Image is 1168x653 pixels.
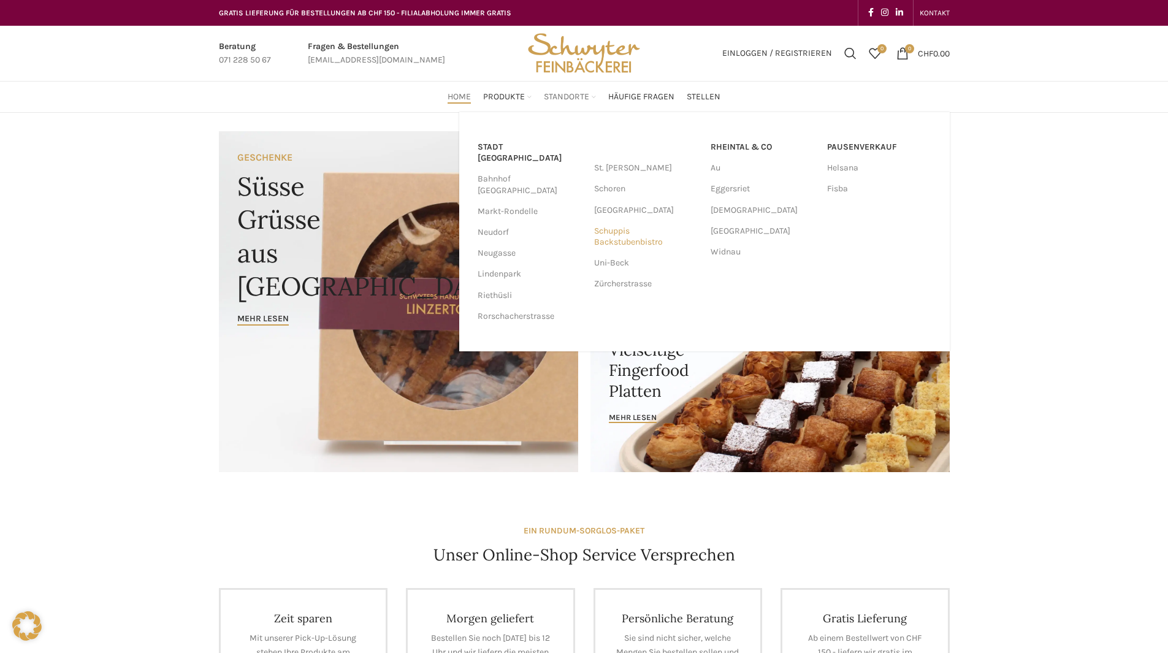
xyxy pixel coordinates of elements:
[827,158,931,178] a: Helsana
[614,611,742,625] h4: Persönliche Beratung
[687,85,720,109] a: Stellen
[544,85,596,109] a: Standorte
[877,4,892,21] a: Instagram social link
[478,169,582,200] a: Bahnhof [GEOGRAPHIC_DATA]
[865,4,877,21] a: Facebook social link
[433,544,735,566] h4: Unser Online-Shop Service Versprechen
[711,158,815,178] a: Au
[863,41,887,66] a: 0
[524,26,644,81] img: Bäckerei Schwyter
[594,253,698,273] a: Uni-Beck
[890,41,956,66] a: 0 CHF0.00
[594,273,698,294] a: Zürcherstrasse
[478,137,582,169] a: Stadt [GEOGRAPHIC_DATA]
[448,91,471,103] span: Home
[801,611,929,625] h4: Gratis Lieferung
[827,137,931,158] a: Pausenverkauf
[594,200,698,221] a: [GEOGRAPHIC_DATA]
[524,47,644,58] a: Site logo
[219,9,511,17] span: GRATIS LIEFERUNG FÜR BESTELLUNGEN AB CHF 150 - FILIALABHOLUNG IMMER GRATIS
[594,221,698,253] a: Schuppis Backstubenbistro
[478,306,582,327] a: Rorschacherstrasse
[892,4,907,21] a: Linkedin social link
[478,201,582,222] a: Markt-Rondelle
[711,137,815,158] a: RHEINTAL & CO
[711,200,815,221] a: [DEMOGRAPHIC_DATA]
[544,91,589,103] span: Standorte
[219,131,578,472] a: Banner link
[308,40,445,67] a: Infobox link
[426,611,555,625] h4: Morgen geliefert
[905,44,914,53] span: 0
[590,301,950,472] a: Banner link
[239,611,368,625] h4: Zeit sparen
[711,242,815,262] a: Widnau
[722,49,832,58] span: Einloggen / Registrieren
[478,264,582,284] a: Lindenpark
[920,1,950,25] a: KONTAKT
[918,48,950,58] bdi: 0.00
[524,525,644,536] strong: EIN RUNDUM-SORGLOS-PAKET
[478,243,582,264] a: Neugasse
[213,85,956,109] div: Main navigation
[918,48,933,58] span: CHF
[483,85,532,109] a: Produkte
[711,221,815,242] a: [GEOGRAPHIC_DATA]
[594,178,698,199] a: Schoren
[920,9,950,17] span: KONTAKT
[838,41,863,66] a: Suchen
[863,41,887,66] div: Meine Wunschliste
[594,158,698,178] a: St. [PERSON_NAME]
[448,85,471,109] a: Home
[483,91,525,103] span: Produkte
[608,85,674,109] a: Häufige Fragen
[716,41,838,66] a: Einloggen / Registrieren
[711,178,815,199] a: Eggersriet
[608,91,674,103] span: Häufige Fragen
[219,40,271,67] a: Infobox link
[877,44,887,53] span: 0
[687,91,720,103] span: Stellen
[914,1,956,25] div: Secondary navigation
[478,285,582,306] a: Riethüsli
[827,178,931,199] a: Fisba
[478,222,582,243] a: Neudorf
